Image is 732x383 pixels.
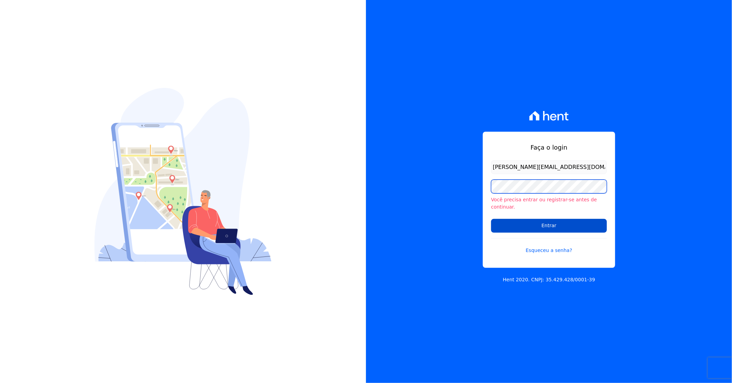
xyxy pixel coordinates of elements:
[491,219,607,233] input: Entrar
[94,88,272,295] img: Login
[491,196,607,211] li: Você precisa entrar ou registrar-se antes de continuar.
[503,276,595,283] p: Hent 2020. CNPJ: 35.429.428/0001-39
[491,143,607,152] h1: Faça o login
[491,238,607,254] a: Esqueceu a senha?
[491,160,607,174] input: Email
